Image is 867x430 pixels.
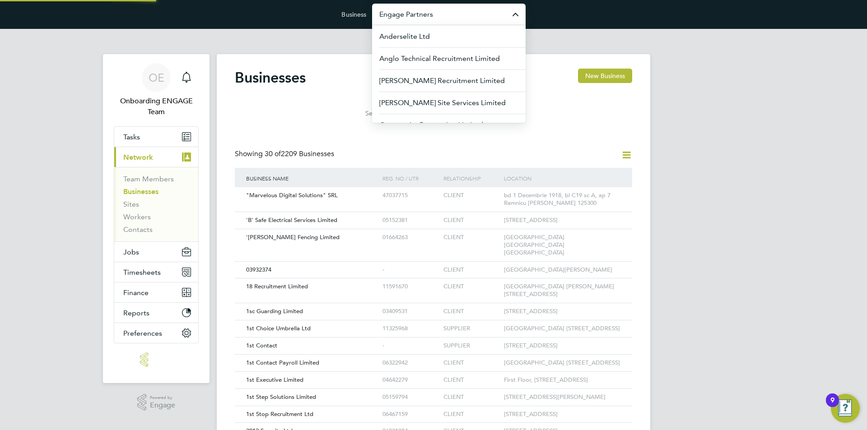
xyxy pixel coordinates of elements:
[149,72,164,83] span: OE
[246,324,311,332] span: 1st Choice Umbrella Ltd
[140,352,172,367] img: engage-logo-retina.png
[379,31,430,42] span: Anderselite Ltd
[380,303,441,320] div: 03409531
[244,406,623,413] a: 1st Stop Recruitment Ltd06467159CLIENT[STREET_ADDRESS]
[246,376,303,384] span: 1st Executive Limited
[123,187,158,196] a: Businesses
[114,127,198,147] a: Tasks
[502,406,623,423] div: [STREET_ADDRESS]
[344,109,385,117] label: Search
[246,191,338,199] span: "Marvelous Digital Solutions" SRL
[123,213,151,221] a: Workers
[244,278,623,286] a: 18 Recruitment Limited11591670CLIENT[GEOGRAPHIC_DATA] [PERSON_NAME][STREET_ADDRESS]
[123,309,149,317] span: Reports
[246,393,316,401] span: 1st Step Solutions Limited
[441,406,502,423] div: CLIENT
[114,282,198,302] button: Finance
[244,388,623,396] a: 1st Step Solutions Limited05159794CLIENT[STREET_ADDRESS][PERSON_NAME]
[114,303,198,323] button: Reports
[441,212,502,229] div: CLIENT
[380,262,441,278] div: -
[244,320,623,328] a: 1st Choice Umbrella Ltd11325968SUPPLIER[GEOGRAPHIC_DATA] [STREET_ADDRESS]
[123,268,161,277] span: Timesheets
[123,225,153,234] a: Contacts
[265,149,334,158] span: 2209 Businesses
[502,372,623,388] div: First Floor, [STREET_ADDRESS]
[123,175,174,183] a: Team Members
[502,187,623,212] div: bd 1 Decembrie 1918, bl C19 sc A, ap 7 Ramnicu [PERSON_NAME] 125300
[502,229,623,261] div: [GEOGRAPHIC_DATA] [GEOGRAPHIC_DATA] [GEOGRAPHIC_DATA]
[379,53,500,64] span: Anglo Technical Recruitment Limited
[380,372,441,388] div: 04642279
[246,410,313,418] span: 1st Stop Recruitment Ltd
[114,96,199,117] span: Onboarding ENGAGE Team
[244,422,623,430] a: 2012 Security Ltd06821084CLIENT[STREET_ADDRESS]
[114,167,198,241] div: Network
[235,149,336,159] div: Showing
[235,69,306,87] h2: Businesses
[150,394,175,402] span: Powered by
[341,10,366,18] label: Business
[246,282,308,290] span: 18 Recruitment Limited
[380,320,441,337] div: 11325968
[502,212,623,229] div: [STREET_ADDRESS]
[502,320,623,337] div: [GEOGRAPHIC_DATA] [STREET_ADDRESS]
[379,75,505,86] span: [PERSON_NAME] Recruitment Limited
[380,229,441,246] div: 01664263
[114,262,198,282] button: Timesheets
[380,338,441,354] div: -
[244,261,623,269] a: 03932374-CLIENT[GEOGRAPHIC_DATA][PERSON_NAME]
[502,278,623,303] div: [GEOGRAPHIC_DATA] [PERSON_NAME][STREET_ADDRESS]
[114,352,199,367] a: Go to home page
[830,400,834,412] div: 9
[244,168,380,189] div: Business Name
[441,262,502,278] div: CLIENT
[441,187,502,204] div: CLIENT
[246,307,303,315] span: 1sc Guarding Limited
[137,394,176,411] a: Powered byEngage
[380,355,441,371] div: 06322942
[502,355,623,371] div: [GEOGRAPHIC_DATA] [STREET_ADDRESS]
[123,153,153,162] span: Network
[380,212,441,229] div: 05152381
[244,337,623,345] a: 1st Contact-SUPPLIER[STREET_ADDRESS]
[502,338,623,354] div: [STREET_ADDRESS]
[114,63,199,117] a: OEOnboarding ENGAGE Team
[114,242,198,262] button: Jobs
[380,389,441,406] div: 05159794
[114,323,198,343] button: Preferences
[246,359,319,366] span: 1st Contact Payroll Limited
[123,288,149,297] span: Finance
[380,278,441,295] div: 11591670
[123,133,140,141] span: Tasks
[246,216,337,224] span: 'B' Safe Electrical Services Limited
[244,354,623,362] a: 1st Contact Payroll Limited06322942CLIENT[GEOGRAPHIC_DATA] [STREET_ADDRESS]
[244,187,623,194] a: "Marvelous Digital Solutions" SRL47037715CLIENTbd 1 Decembrie 1918, bl C19 sc A, ap 7 Ramnicu [PE...
[441,372,502,388] div: CLIENT
[380,406,441,423] div: 06467159
[246,233,340,241] span: '[PERSON_NAME] Fencing Limited
[380,168,441,189] div: Reg. No / UTR
[380,187,441,204] div: 47037715
[150,402,175,409] span: Engage
[441,389,502,406] div: CLIENT
[246,342,277,349] span: 1st Contact
[379,120,483,130] span: Community Resourcing Limited
[441,338,502,354] div: SUPPLIER
[123,248,139,256] span: Jobs
[502,303,623,320] div: [STREET_ADDRESS]
[379,97,506,108] span: [PERSON_NAME] Site Services Limited
[441,229,502,246] div: CLIENT
[244,229,623,236] a: '[PERSON_NAME] Fencing Limited01664263CLIENT[GEOGRAPHIC_DATA] [GEOGRAPHIC_DATA] [GEOGRAPHIC_DATA]
[114,147,198,167] button: Network
[502,389,623,406] div: [STREET_ADDRESS][PERSON_NAME]
[244,371,623,379] a: 1st Executive Limited04642279CLIENTFirst Floor, [STREET_ADDRESS]
[441,303,502,320] div: CLIENT
[265,149,281,158] span: 30 of
[578,69,632,83] button: New Business
[244,303,623,310] a: 1sc Guarding Limited03409531CLIENT[STREET_ADDRESS]
[441,278,502,295] div: CLIENT
[123,200,139,208] a: Sites
[502,262,623,278] div: [GEOGRAPHIC_DATA][PERSON_NAME]
[441,168,502,189] div: Relationship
